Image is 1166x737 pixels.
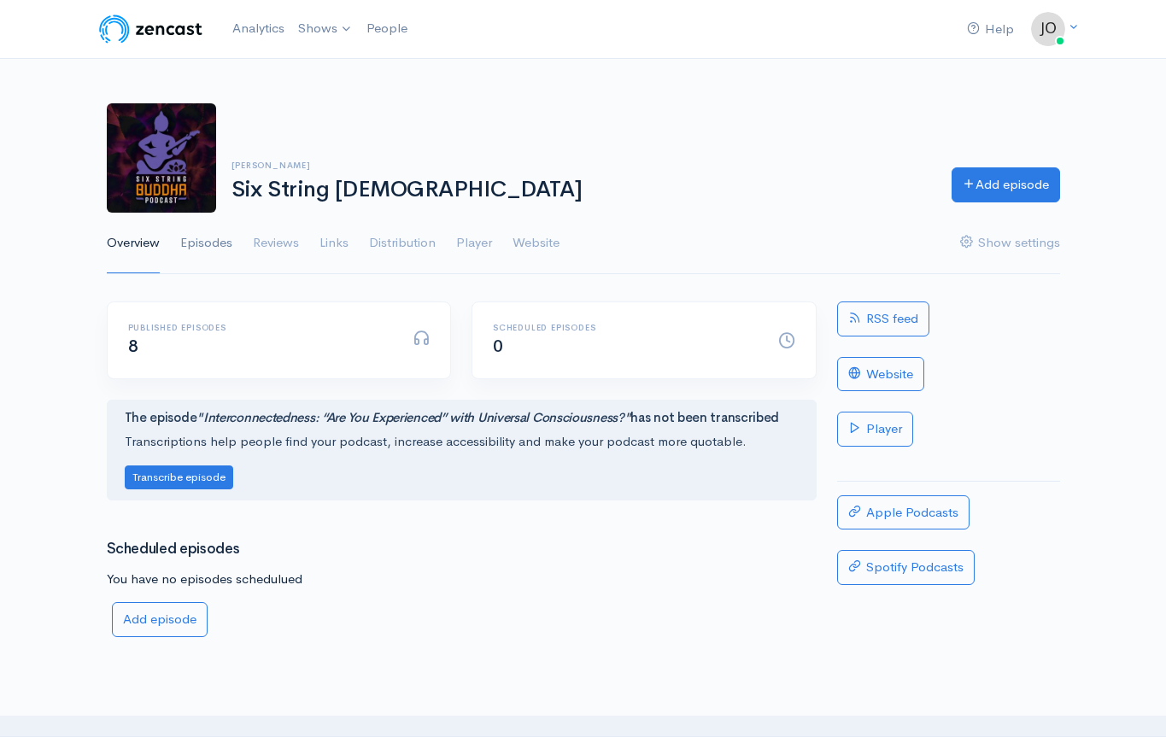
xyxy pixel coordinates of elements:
[493,323,758,332] h6: Scheduled episodes
[837,357,924,392] a: Website
[112,602,208,637] a: Add episode
[125,468,233,484] a: Transcribe episode
[107,570,817,589] p: You have no episodes schedulued
[837,301,929,336] a: RSS feed
[128,336,138,357] span: 8
[360,10,414,47] a: People
[369,213,436,274] a: Distribution
[125,411,799,425] h4: The episode has not been transcribed
[837,495,970,530] a: Apple Podcasts
[291,10,360,48] a: Shows
[493,336,503,357] span: 0
[837,550,975,585] a: Spotify Podcasts
[107,213,160,274] a: Overview
[952,167,1060,202] a: Add episode
[960,11,1021,48] a: Help
[253,213,299,274] a: Reviews
[128,323,393,332] h6: Published episodes
[513,213,560,274] a: Website
[960,213,1060,274] a: Show settings
[1031,12,1065,46] img: ...
[231,178,931,202] h1: Six String [DEMOGRAPHIC_DATA]
[97,12,205,46] img: ZenCast Logo
[456,213,492,274] a: Player
[125,432,799,452] p: Transcriptions help people find your podcast, increase accessibility and make your podcast more q...
[107,541,817,558] h3: Scheduled episodes
[837,412,913,447] a: Player
[319,213,349,274] a: Links
[226,10,291,47] a: Analytics
[196,409,630,425] i: "Interconnectedness: “Are You Experienced” with Universal Consciousness?"
[231,161,931,170] h6: [PERSON_NAME]
[125,465,233,490] button: Transcribe episode
[180,213,232,274] a: Episodes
